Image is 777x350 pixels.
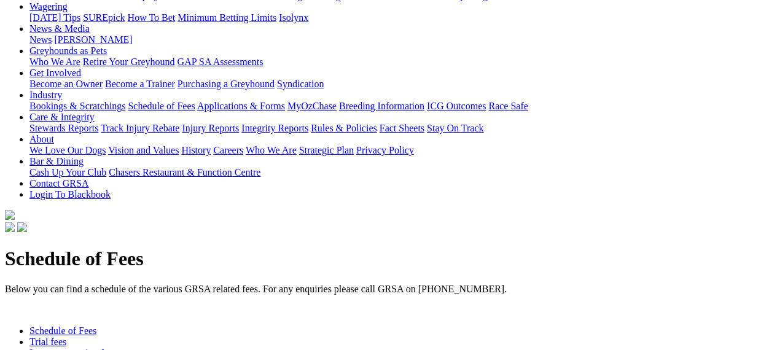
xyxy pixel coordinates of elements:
[29,336,66,347] a: Trial fees
[109,167,260,177] a: Chasers Restaurant & Function Centre
[29,101,125,111] a: Bookings & Scratchings
[29,167,106,177] a: Cash Up Your Club
[241,123,308,133] a: Integrity Reports
[213,145,243,155] a: Careers
[29,156,84,166] a: Bar & Dining
[29,189,111,200] a: Login To Blackbook
[29,90,62,100] a: Industry
[29,145,106,155] a: We Love Our Dogs
[299,145,354,155] a: Strategic Plan
[178,79,275,89] a: Purchasing a Greyhound
[5,210,15,220] img: logo-grsa-white.png
[246,145,297,155] a: Who We Are
[356,145,414,155] a: Privacy Policy
[29,56,772,68] div: Greyhounds as Pets
[29,123,772,134] div: Care & Integrity
[427,123,483,133] a: Stay On Track
[128,12,176,23] a: How To Bet
[178,56,264,67] a: GAP SA Assessments
[105,79,175,89] a: Become a Trainer
[128,101,195,111] a: Schedule of Fees
[29,12,772,23] div: Wagering
[488,101,528,111] a: Race Safe
[287,101,337,111] a: MyOzChase
[178,12,276,23] a: Minimum Betting Limits
[29,1,68,12] a: Wagering
[17,222,27,232] img: twitter.svg
[5,284,772,295] p: Below you can find a schedule of the various GRSA related fees. For any enquiries please call GRS...
[29,34,52,45] a: News
[29,79,772,90] div: Get Involved
[29,134,54,144] a: About
[29,79,103,89] a: Become an Owner
[29,178,88,189] a: Contact GRSA
[427,101,486,111] a: ICG Outcomes
[29,45,107,56] a: Greyhounds as Pets
[108,145,179,155] a: Vision and Values
[5,247,772,270] h1: Schedule of Fees
[29,23,90,34] a: News & Media
[5,222,15,232] img: facebook.svg
[29,145,772,156] div: About
[83,56,175,67] a: Retire Your Greyhound
[54,34,132,45] a: [PERSON_NAME]
[339,101,424,111] a: Breeding Information
[29,68,81,78] a: Get Involved
[29,325,96,336] a: Schedule of Fees
[197,101,285,111] a: Applications & Forms
[29,34,772,45] div: News & Media
[182,123,239,133] a: Injury Reports
[311,123,377,133] a: Rules & Policies
[29,56,80,67] a: Who We Are
[101,123,179,133] a: Track Injury Rebate
[29,12,80,23] a: [DATE] Tips
[279,12,308,23] a: Isolynx
[29,167,772,178] div: Bar & Dining
[29,123,98,133] a: Stewards Reports
[29,112,95,122] a: Care & Integrity
[29,101,772,112] div: Industry
[181,145,211,155] a: History
[380,123,424,133] a: Fact Sheets
[83,12,125,23] a: SUREpick
[277,79,324,89] a: Syndication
